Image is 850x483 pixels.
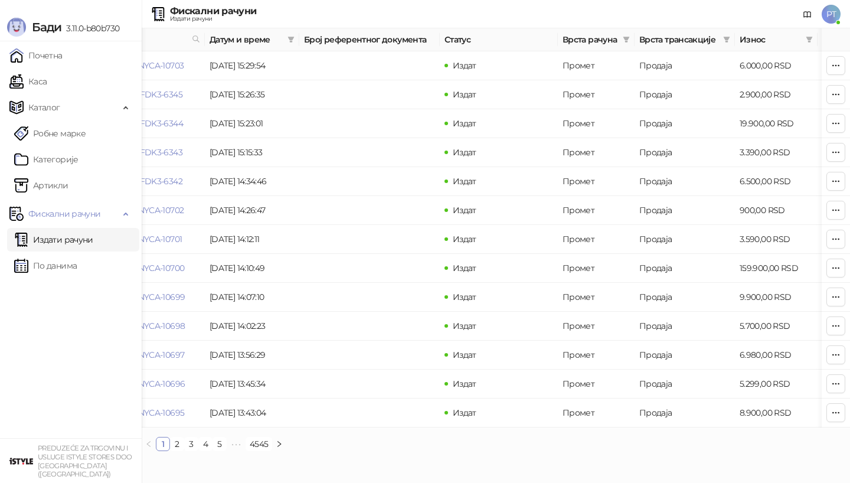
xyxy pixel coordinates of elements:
img: 64x64-companyLogo-77b92cf4-9946-4f36-9751-bf7bb5fd2c7d.png [9,449,33,473]
li: 1 [156,437,170,451]
td: [DATE] 15:29:54 [205,51,299,80]
span: Издат [453,292,476,302]
td: 3.390,00 RSD [735,138,818,167]
th: Врста трансакције [635,28,735,51]
td: Продаја [635,399,735,427]
td: Промет [558,312,635,341]
td: Промет [558,341,635,370]
td: Продаја [635,138,735,167]
a: По данима [14,254,77,278]
span: Издат [453,89,476,100]
td: Продаја [635,283,735,312]
li: 5 [212,437,227,451]
span: Издат [453,350,476,360]
a: ArtikliАртикли [14,174,68,197]
td: Промет [558,138,635,167]
td: 2.900,00 RSD [735,80,818,109]
a: 1 [156,438,169,451]
th: Број референтног документа [299,28,440,51]
span: filter [803,31,815,48]
div: Издати рачуни [170,16,256,22]
td: Продаја [635,254,735,283]
td: Промет [558,80,635,109]
td: 159.900,00 RSD [735,254,818,283]
td: 5.299,00 RSD [735,370,818,399]
li: 4 [198,437,212,451]
td: 6.500,00 RSD [735,167,818,196]
li: Претходна страна [142,437,156,451]
a: Каса [9,70,47,93]
td: Промет [558,283,635,312]
span: Датум и време [210,33,283,46]
td: Продаја [635,109,735,138]
span: Издат [453,378,476,389]
td: Продаја [635,370,735,399]
a: 2 [171,438,184,451]
td: [DATE] 14:26:47 [205,196,299,225]
img: Logo [7,18,26,37]
td: [DATE] 15:23:01 [205,109,299,138]
td: Промет [558,370,635,399]
a: Робне марке [14,122,86,145]
li: 2 [170,437,184,451]
td: Продаја [635,80,735,109]
a: Категорије [14,148,79,171]
a: UNSHFDK3-UNSHFDK3-6343 [69,147,182,158]
td: [DATE] 13:43:04 [205,399,299,427]
span: Издат [453,205,476,216]
td: 19.900,00 RSD [735,109,818,138]
span: ••• [227,437,246,451]
td: Продаја [635,225,735,254]
span: Врста рачуна [563,33,618,46]
a: 4 [199,438,212,451]
button: left [142,437,156,451]
td: Промет [558,225,635,254]
span: right [276,440,283,448]
td: [DATE] 14:12:11 [205,225,299,254]
button: right [272,437,286,451]
td: 6.980,00 RSD [735,341,818,370]
span: Издат [453,118,476,129]
span: Издат [453,147,476,158]
span: Износ [740,33,801,46]
span: Издат [453,60,476,71]
span: Издат [453,263,476,273]
a: 4545 [246,438,272,451]
td: Промет [558,254,635,283]
a: UNSHFDK3-UNSHFDK3-6342 [69,176,182,187]
td: Промет [558,167,635,196]
a: UNSHFDK3-UNSHFDK3-6345 [69,89,182,100]
a: Издати рачуни [14,228,93,252]
a: Почетна [9,44,63,67]
td: [DATE] 13:56:29 [205,341,299,370]
td: Продаја [635,312,735,341]
span: filter [721,31,733,48]
td: [DATE] 15:26:35 [205,80,299,109]
span: Издат [453,234,476,244]
td: 3.590,00 RSD [735,225,818,254]
span: filter [620,31,632,48]
a: 5 [213,438,226,451]
span: Фискални рачуни [28,202,100,226]
td: Продаја [635,196,735,225]
td: Продаја [635,341,735,370]
td: [DATE] 14:34:46 [205,167,299,196]
a: Документација [798,5,817,24]
th: Врста рачуна [558,28,635,51]
td: [DATE] 14:07:10 [205,283,299,312]
span: Каталог [28,96,60,119]
span: PT [822,5,841,24]
td: [DATE] 14:10:49 [205,254,299,283]
div: Фискални рачуни [170,6,256,16]
td: 6.000,00 RSD [735,51,818,80]
span: Издат [453,321,476,331]
li: 4545 [246,437,272,451]
span: filter [285,31,297,48]
td: Промет [558,196,635,225]
td: 8.900,00 RSD [735,399,818,427]
span: 3.11.0-b80b730 [61,23,119,34]
span: left [145,440,152,448]
td: 5.700,00 RSD [735,312,818,341]
td: Продаја [635,51,735,80]
td: Промет [558,109,635,138]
